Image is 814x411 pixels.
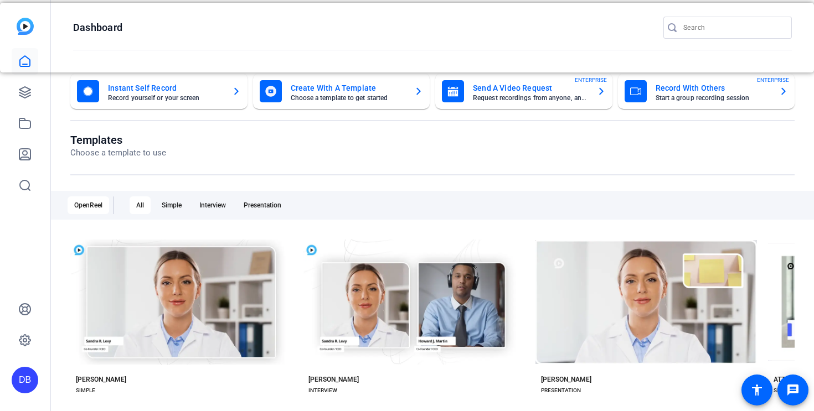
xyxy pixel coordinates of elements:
div: Simple [155,196,188,214]
mat-card-title: Send A Video Request [473,81,588,95]
mat-card-subtitle: Start a group recording session [656,95,771,101]
div: [PERSON_NAME] [308,375,359,384]
div: All [130,196,151,214]
mat-card-subtitle: Record yourself or your screen [108,95,223,101]
mat-icon: message [786,383,800,397]
mat-card-subtitle: Request recordings from anyone, anywhere [473,95,588,101]
button: Instant Self RecordRecord yourself or your screen [70,74,248,109]
mat-icon: accessibility [750,383,764,397]
div: INTERVIEW [308,386,337,395]
div: [PERSON_NAME] [76,375,126,384]
div: SIMPLE [76,386,95,395]
div: OpenReel [68,196,109,214]
span: ENTERPRISE [575,76,607,84]
button: Send A Video RequestRequest recordings from anyone, anywhereENTERPRISE [435,74,612,109]
div: Presentation [237,196,288,214]
button: Record With OthersStart a group recording sessionENTERPRISE [618,74,795,109]
div: Interview [193,196,233,214]
button: Create With A TemplateChoose a template to get started [253,74,430,109]
mat-card-subtitle: Choose a template to get started [291,95,406,101]
mat-card-title: Record With Others [656,81,771,95]
div: ATTICUS [774,375,800,384]
p: Choose a template to use [70,147,166,159]
span: ENTERPRISE [757,76,789,84]
div: PRESENTATION [541,386,581,395]
div: [PERSON_NAME] [541,375,591,384]
mat-card-title: Instant Self Record [108,81,223,95]
mat-card-title: Create With A Template [291,81,406,95]
h1: Templates [70,133,166,147]
div: SIMPLE [774,386,793,395]
div: DB [12,367,38,393]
